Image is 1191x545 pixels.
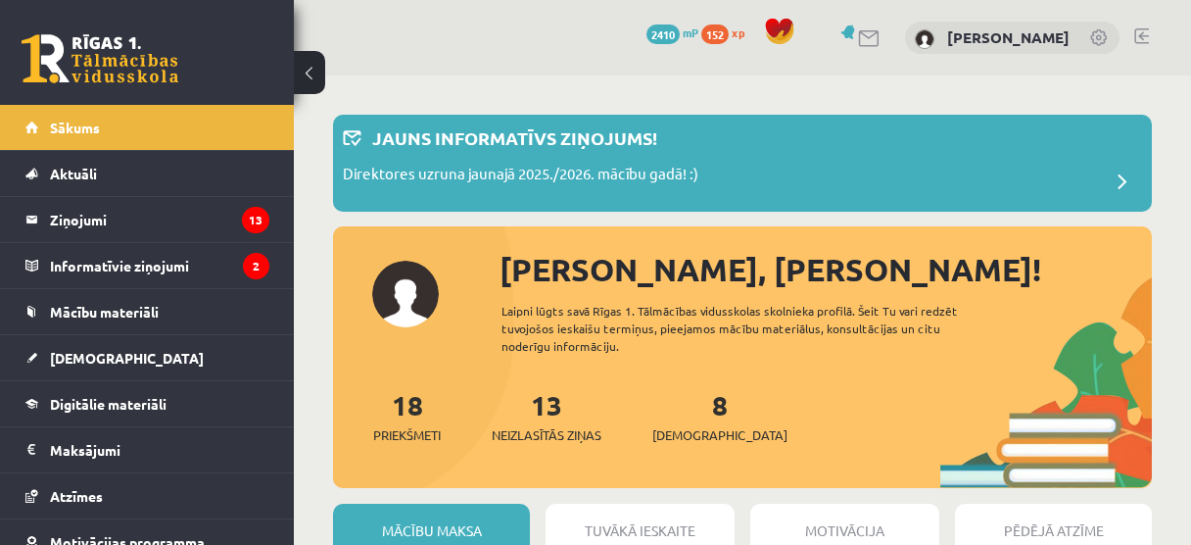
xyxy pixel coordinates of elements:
img: Gļebs Golubevs [915,29,934,49]
div: Motivācija [750,504,939,541]
div: Mācību maksa [333,504,530,541]
div: Tuvākā ieskaite [546,504,735,541]
span: mP [683,25,698,40]
a: [PERSON_NAME] [947,27,1070,47]
span: Neizlasītās ziņas [492,425,601,445]
span: 2410 [646,25,680,44]
span: [DEMOGRAPHIC_DATA] [50,349,204,367]
a: Atzīmes [25,473,269,519]
i: 13 [242,207,269,233]
a: Aktuāli [25,151,269,196]
a: Ziņojumi13 [25,197,269,242]
p: Jauns informatīvs ziņojums! [372,124,657,151]
a: Informatīvie ziņojumi2 [25,243,269,288]
span: xp [732,25,744,40]
legend: Informatīvie ziņojumi [50,243,269,288]
a: Sākums [25,105,269,150]
a: 8[DEMOGRAPHIC_DATA] [652,387,787,445]
span: 152 [701,25,729,44]
a: Mācību materiāli [25,289,269,334]
span: Sākums [50,119,100,136]
span: Atzīmes [50,487,103,505]
p: Direktores uzruna jaunajā 2025./2026. mācību gadā! :) [343,163,698,190]
a: Jauns informatīvs ziņojums! Direktores uzruna jaunajā 2025./2026. mācību gadā! :) [343,124,1142,202]
span: Mācību materiāli [50,303,159,321]
a: [DEMOGRAPHIC_DATA] [25,335,269,380]
a: 152 xp [701,25,754,40]
a: Maksājumi [25,427,269,472]
a: 18Priekšmeti [373,387,441,445]
span: [DEMOGRAPHIC_DATA] [652,425,787,445]
div: [PERSON_NAME], [PERSON_NAME]! [500,246,1152,293]
a: 2410 mP [646,25,698,40]
span: Digitālie materiāli [50,395,167,413]
a: 13Neizlasītās ziņas [492,387,601,445]
legend: Ziņojumi [50,197,269,242]
span: Priekšmeti [373,425,441,445]
span: Aktuāli [50,165,97,182]
i: 2 [243,253,269,279]
div: Pēdējā atzīme [955,504,1152,541]
legend: Maksājumi [50,427,269,472]
a: Digitālie materiāli [25,381,269,426]
a: Rīgas 1. Tālmācības vidusskola [22,34,178,83]
div: Laipni lūgts savā Rīgas 1. Tālmācības vidusskolas skolnieka profilā. Šeit Tu vari redzēt tuvojošo... [501,302,993,355]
